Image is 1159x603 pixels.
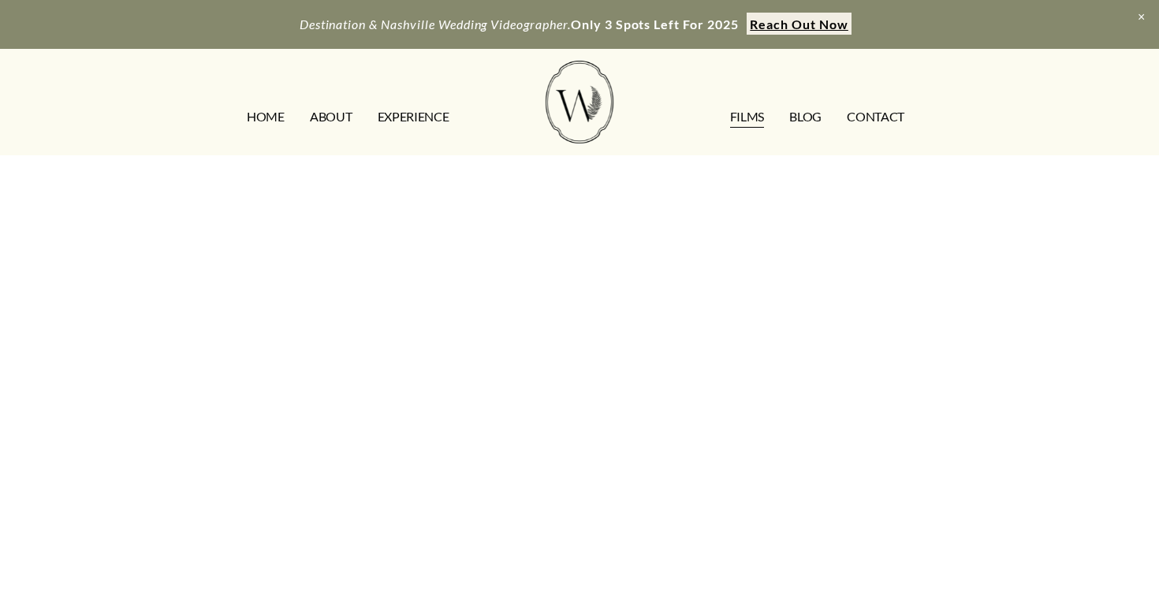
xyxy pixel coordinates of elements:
strong: Reach Out Now [750,17,848,32]
a: Reach Out Now [747,13,852,35]
a: ABOUT [310,104,352,129]
a: Blog [789,104,822,129]
a: FILMS [730,104,764,129]
img: Wild Fern Weddings [546,61,613,143]
a: CONTACT [847,104,904,129]
a: EXPERIENCE [378,104,449,129]
a: HOME [247,104,285,129]
iframe: Sewanee Wedding | Elise & Andrew [135,179,1025,557]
